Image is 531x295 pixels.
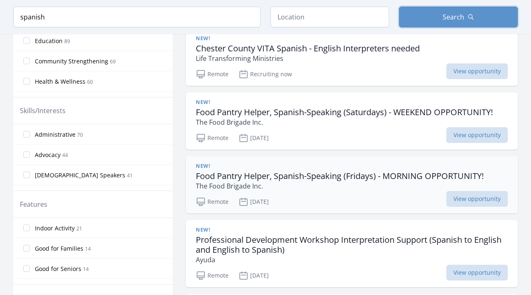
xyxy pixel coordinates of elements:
input: Advocacy 44 [23,151,30,158]
span: [DEMOGRAPHIC_DATA] Speakers [35,171,125,179]
p: Ayuda [196,255,508,265]
h3: Professional Development Workshop Interpretation Support (Spanish to English and English to Spanish) [196,235,508,255]
legend: Skills/Interests [20,106,66,116]
input: Administrative 70 [23,131,30,138]
p: [DATE] [239,271,269,280]
span: New! [196,35,210,42]
span: Indoor Activity [35,224,75,232]
a: New! Chester County VITA Spanish - English Interpreters needed Life Transforming Ministries Remot... [186,29,518,86]
p: Remote [196,69,229,79]
input: Education 89 [23,37,30,44]
input: Health & Wellness 60 [23,78,30,85]
a: New! Food Pantry Helper, Spanish-Speaking (Saturdays) - WEEKEND OPPORTUNITY! The Food Brigade Inc... [186,92,518,150]
span: View opportunity [446,127,508,143]
span: Administrative [35,131,76,139]
p: [DATE] [239,133,269,143]
span: View opportunity [446,63,508,79]
input: Good for Seniors 14 [23,265,30,272]
legend: Features [20,199,47,209]
p: Remote [196,133,229,143]
p: Remote [196,197,229,207]
p: The Food Brigade Inc. [196,117,493,127]
span: 14 [85,245,91,252]
span: 41 [127,172,133,179]
input: Indoor Activity 21 [23,225,30,231]
span: New! [196,163,210,169]
span: Good for Seniors [35,265,81,273]
span: Advocacy [35,151,61,159]
span: 44 [62,152,68,159]
span: Health & Wellness [35,77,85,86]
p: [DATE] [239,197,269,207]
span: Food Pantry Helper, Spanish-Speaking (Fridays) - MORNING OPPORTUNITY! [196,170,484,181]
button: Search [399,7,518,27]
span: Good for Families [35,244,83,253]
span: 21 [76,225,82,232]
span: 14 [83,266,89,273]
h3: Chester County VITA Spanish - English Interpreters needed [196,44,420,53]
p: The Food Brigade Inc. [196,181,484,191]
span: View opportunity [446,191,508,207]
span: New! [196,99,210,106]
span: Search [443,12,464,22]
span: View opportunity [446,265,508,280]
span: 89 [64,38,70,45]
span: 69 [110,58,116,65]
a: New! Food Pantry Helper, Spanish-Speaking (Fridays) - MORNING OPPORTUNITY! The Food Brigade Inc. ... [186,156,518,213]
span: 60 [87,78,93,85]
input: Good for Families 14 [23,245,30,251]
span: Community Strengthening [35,57,108,65]
input: Location [270,7,389,27]
span: Food Pantry Helper, Spanish-Speaking (Saturdays) - WEEKEND OPPORTUNITY! [196,106,493,118]
span: 70 [77,131,83,138]
a: New! Professional Development Workshop Interpretation Support (Spanish to English and English to ... [186,220,518,287]
input: Keyword [13,7,261,27]
span: Education [35,37,63,45]
input: [DEMOGRAPHIC_DATA] Speakers 41 [23,172,30,178]
input: Community Strengthening 69 [23,58,30,64]
p: Recruiting now [239,69,292,79]
p: Remote [196,271,229,280]
p: Life Transforming Ministries [196,53,420,63]
span: New! [196,227,210,233]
